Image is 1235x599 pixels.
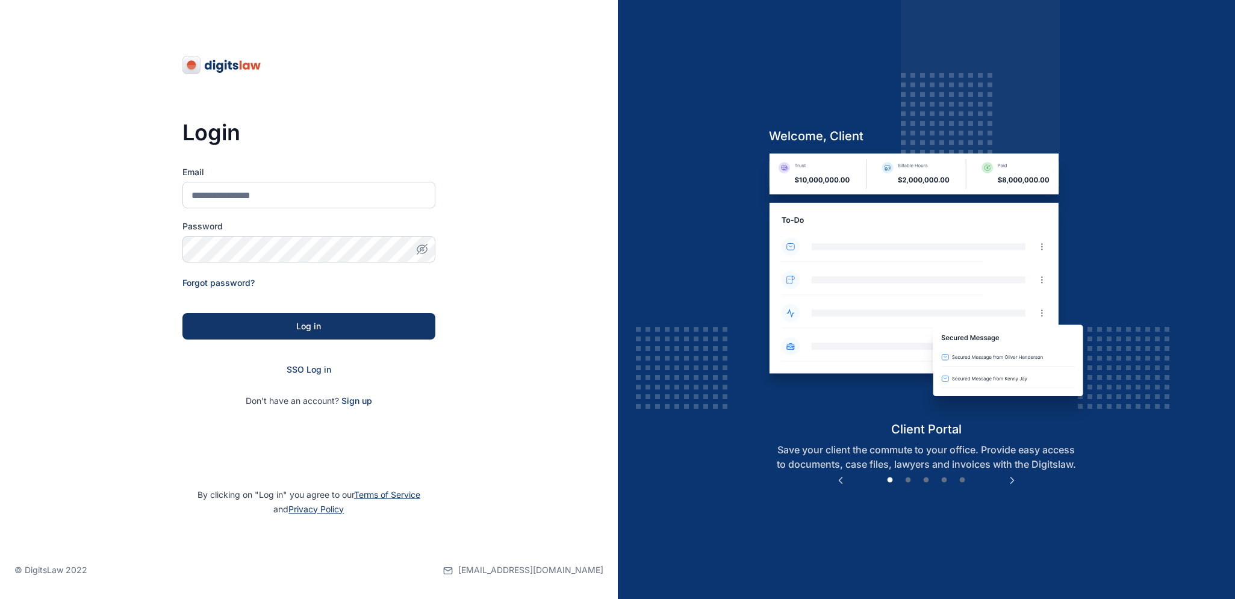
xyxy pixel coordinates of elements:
[182,55,262,75] img: digitslaw-logo
[458,564,603,576] span: [EMAIL_ADDRESS][DOMAIN_NAME]
[182,120,435,144] h3: Login
[759,128,1093,144] h5: welcome, client
[759,421,1093,438] h5: client portal
[1006,474,1018,486] button: Next
[443,541,603,599] a: [EMAIL_ADDRESS][DOMAIN_NAME]
[182,395,435,407] p: Don't have an account?
[14,488,603,517] p: By clicking on "Log in" you agree to our
[835,474,847,486] button: Previous
[287,364,331,374] a: SSO Log in
[182,278,255,288] a: Forgot password?
[182,166,435,178] label: Email
[14,564,87,576] p: © DigitsLaw 2022
[182,313,435,340] button: Log in
[202,320,416,332] div: Log in
[273,504,344,514] span: and
[341,396,372,406] a: Sign up
[759,442,1093,471] p: Save your client the commute to your office. Provide easy access to documents, case files, lawyer...
[354,489,420,500] a: Terms of Service
[902,474,914,486] button: 2
[956,474,968,486] button: 5
[759,154,1093,420] img: client-portal
[341,395,372,407] span: Sign up
[182,220,435,232] label: Password
[920,474,932,486] button: 3
[938,474,950,486] button: 4
[884,474,896,486] button: 1
[288,504,344,514] a: Privacy Policy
